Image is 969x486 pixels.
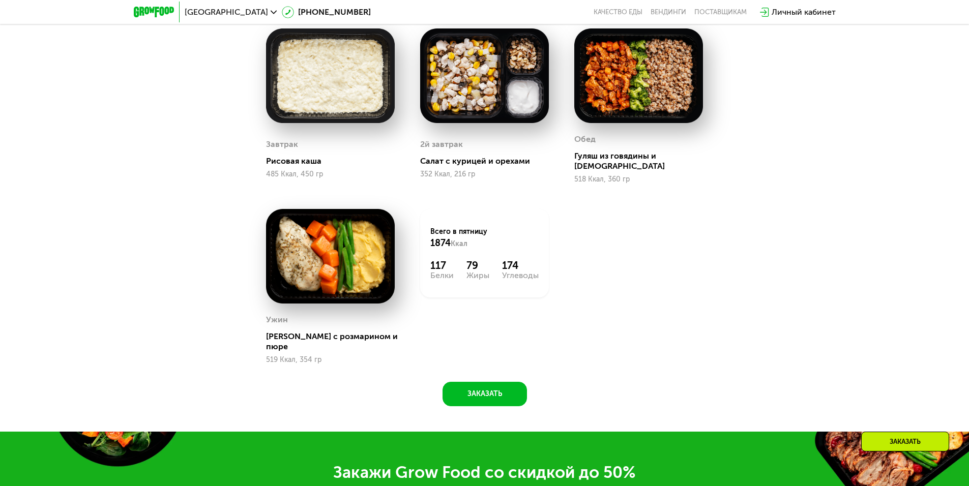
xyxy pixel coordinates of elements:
div: 117 [430,259,454,271]
div: 519 Ккал, 354 гр [266,356,395,364]
div: 79 [466,259,489,271]
a: Вендинги [651,8,686,16]
a: Качество еды [594,8,642,16]
div: Белки [430,271,454,280]
div: 174 [502,259,539,271]
button: Заказать [443,382,527,406]
span: [GEOGRAPHIC_DATA] [185,8,268,16]
div: Жиры [466,271,489,280]
div: Личный кабинет [772,6,836,18]
span: 1874 [430,237,451,249]
div: 2й завтрак [420,137,463,152]
div: поставщикам [694,8,747,16]
div: Рисовая каша [266,156,403,166]
div: 485 Ккал, 450 гр [266,170,395,178]
div: Ужин [266,312,288,327]
a: [PHONE_NUMBER] [282,6,371,18]
div: Заказать [861,432,949,451]
div: Углеводы [502,271,539,280]
div: 518 Ккал, 360 гр [574,175,703,184]
div: Салат с курицей и орехами [420,156,557,166]
div: Всего в пятницу [430,227,539,249]
div: 352 Ккал, 216 гр [420,170,549,178]
span: Ккал [451,239,467,248]
div: Обед [574,132,596,147]
div: Завтрак [266,137,298,152]
div: [PERSON_NAME] с розмарином и пюре [266,331,403,352]
div: Гуляш из говядины и [DEMOGRAPHIC_DATA] [574,151,711,171]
